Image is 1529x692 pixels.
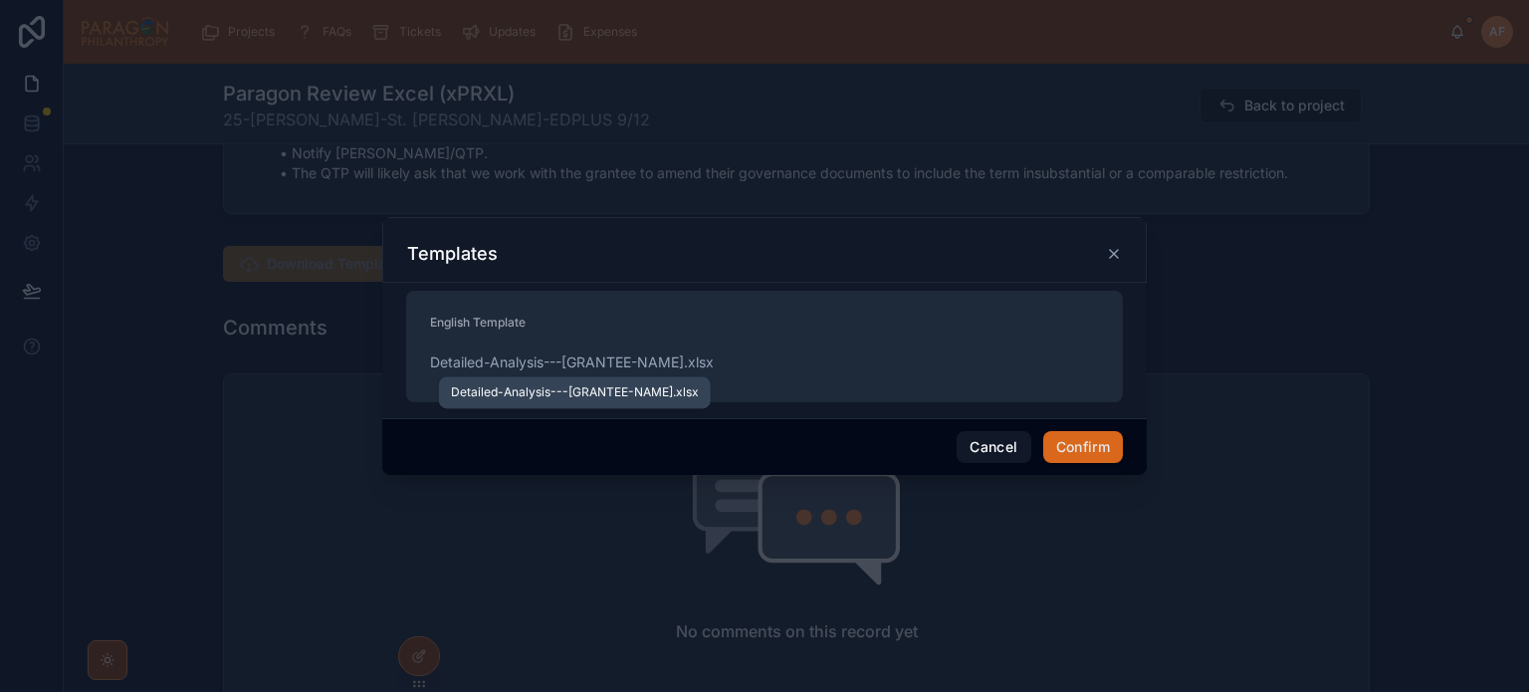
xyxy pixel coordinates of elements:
[407,242,498,266] h3: Templates
[430,315,526,330] span: English Template
[1043,431,1123,463] button: Confirm
[957,431,1030,463] button: Cancel
[684,352,714,372] span: .xlsx
[451,384,699,400] div: Detailed-Analysis---[GRANTEE-NAME].xlsx
[430,352,684,372] span: Detailed-Analysis---[GRANTEE-NAME]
